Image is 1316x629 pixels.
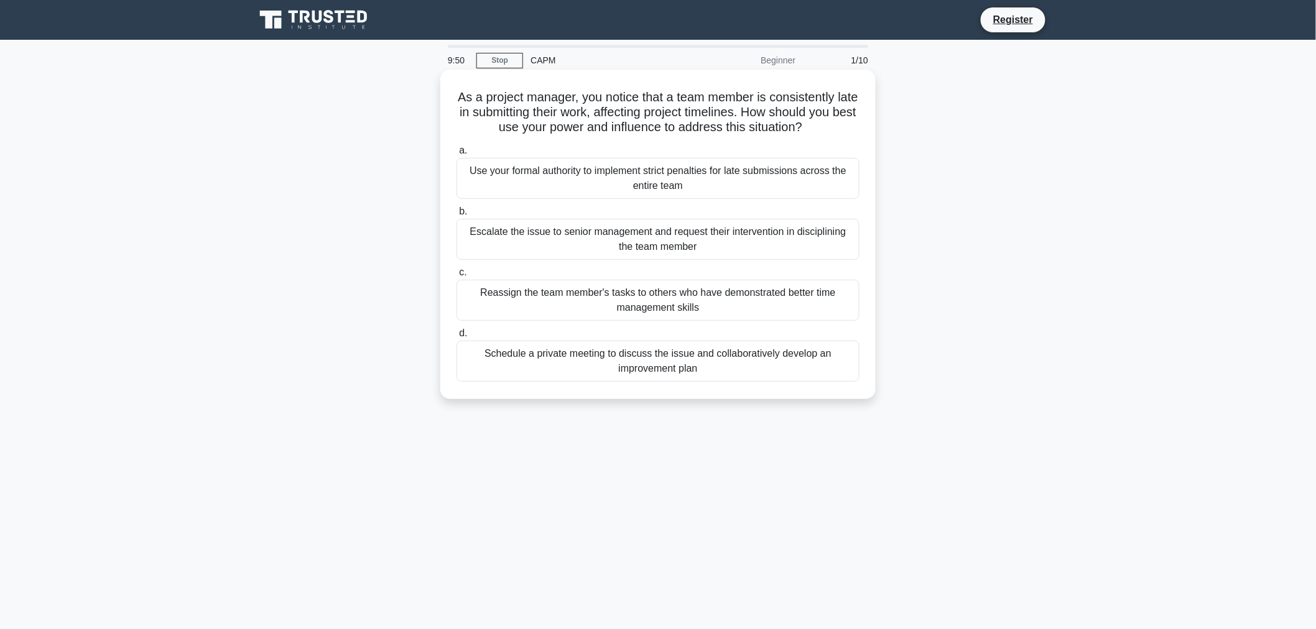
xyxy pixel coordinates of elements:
[456,341,860,382] div: Schedule a private meeting to discuss the issue and collaboratively develop an improvement plan
[459,328,467,338] span: d.
[694,48,803,73] div: Beginner
[986,12,1040,27] a: Register
[456,158,860,199] div: Use your formal authority to implement strict penalties for late submissions across the entire team
[459,267,466,277] span: c.
[456,219,860,260] div: Escalate the issue to senior management and request their intervention in disciplining the team m...
[459,206,467,216] span: b.
[476,53,523,68] a: Stop
[803,48,876,73] div: 1/10
[455,90,861,135] h5: As a project manager, you notice that a team member is consistently late in submitting their work...
[440,48,476,73] div: 9:50
[523,48,694,73] div: CAPM
[459,145,467,155] span: a.
[456,280,860,321] div: Reassign the team member's tasks to others who have demonstrated better time management skills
